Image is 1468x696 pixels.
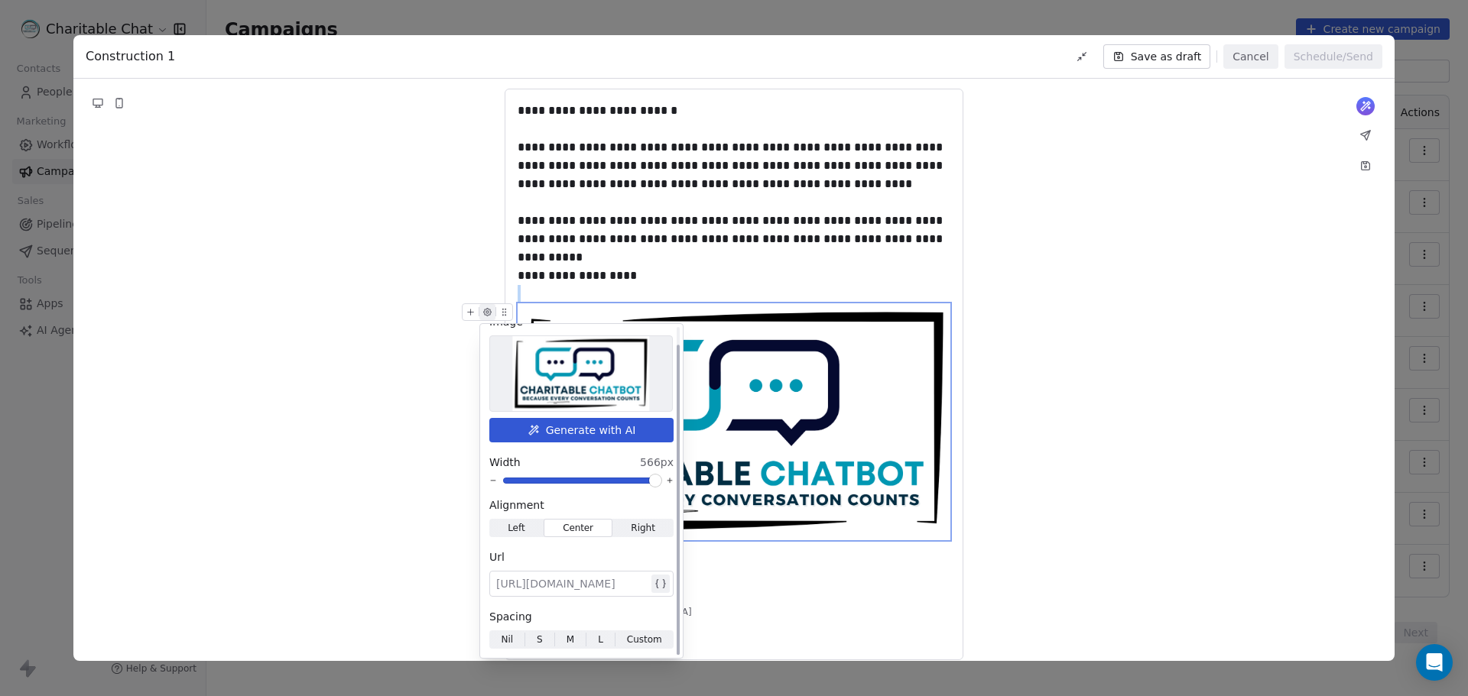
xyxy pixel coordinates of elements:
div: Domain Overview [58,90,137,100]
span: M [567,633,574,646]
div: Keywords by Traffic [169,90,258,100]
span: Right [631,521,655,535]
button: Save as draft [1103,44,1211,69]
img: tab_keywords_by_traffic_grey.svg [152,89,164,101]
span: Custom [627,633,662,646]
span: Left [508,521,525,535]
span: S [537,633,543,646]
div: Domain: [DOMAIN_NAME] [40,40,168,52]
span: Nil [501,633,513,646]
span: L [598,633,603,646]
span: Construction 1 [86,47,175,66]
img: website_grey.svg [24,40,37,52]
span: Url [489,549,505,565]
button: Schedule/Send [1284,44,1382,69]
span: Spacing [489,609,532,624]
span: 566px [640,455,674,470]
img: Selected image [512,336,649,411]
button: Generate with AI [489,418,674,442]
img: logo_orange.svg [24,24,37,37]
div: v 4.0.25 [43,24,75,37]
span: Width [489,455,521,470]
button: Cancel [1223,44,1278,69]
span: Alignment [489,497,544,513]
img: tab_domain_overview_orange.svg [41,89,54,101]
